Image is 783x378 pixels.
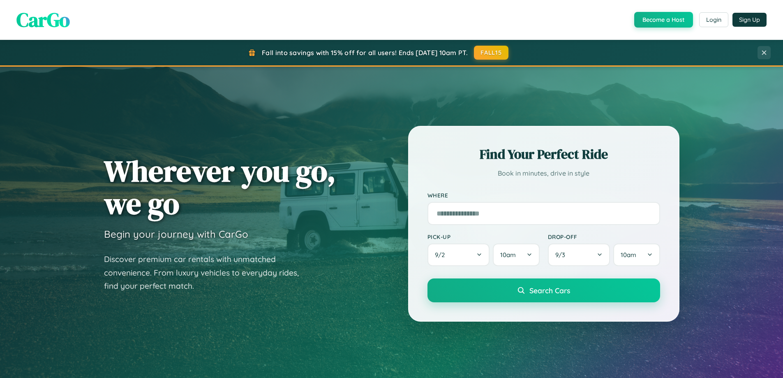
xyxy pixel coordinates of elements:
[548,233,660,240] label: Drop-off
[613,243,660,266] button: 10am
[427,145,660,163] h2: Find Your Perfect Ride
[427,243,490,266] button: 9/2
[621,251,636,259] span: 10am
[699,12,728,27] button: Login
[262,49,468,57] span: Fall into savings with 15% off for all users! Ends [DATE] 10am PT.
[104,155,336,220] h1: Wherever you go, we go
[104,228,248,240] h3: Begin your journey with CarGo
[427,233,540,240] label: Pick-up
[732,13,767,27] button: Sign Up
[435,251,449,259] span: 9 / 2
[427,278,660,302] button: Search Cars
[474,46,508,60] button: FALL15
[493,243,539,266] button: 10am
[529,286,570,295] span: Search Cars
[634,12,693,28] button: Become a Host
[427,192,660,199] label: Where
[16,6,70,33] span: CarGo
[548,243,610,266] button: 9/3
[427,167,660,179] p: Book in minutes, drive in style
[555,251,569,259] span: 9 / 3
[500,251,516,259] span: 10am
[104,253,310,293] p: Discover premium car rentals with unmatched convenience. From luxury vehicles to everyday rides, ...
